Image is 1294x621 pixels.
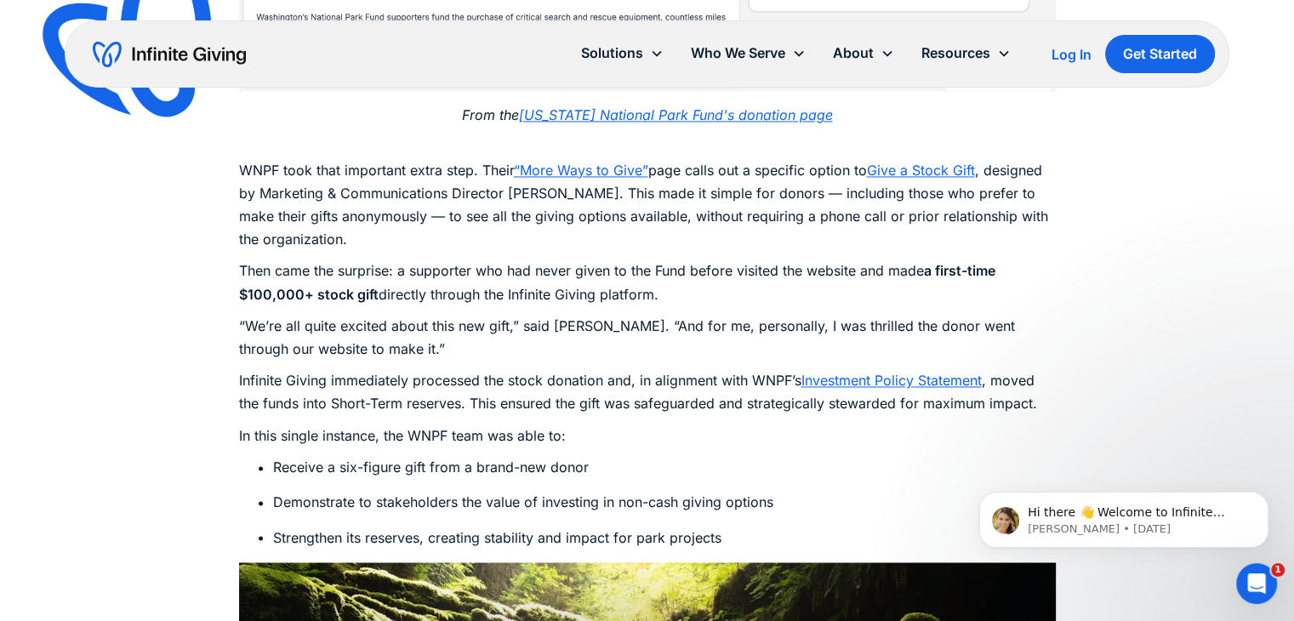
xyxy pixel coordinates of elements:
iframe: Intercom notifications message [954,456,1294,575]
li: Demonstrate to stakeholders the value of investing in non-cash giving options [273,491,1056,514]
div: Solutions [567,35,677,71]
li: Receive a six-figure gift from a brand-new donor [273,456,1056,479]
iframe: Intercom live chat [1236,563,1277,604]
div: Who We Serve [677,35,819,71]
p: Infinite Giving immediately processed the stock donation and, in alignment with WNPF’s , moved th... [239,369,1056,415]
div: Resources [921,42,990,65]
div: Solutions [581,42,643,65]
div: Log In [1052,48,1092,61]
div: About [833,42,874,65]
a: home [93,41,246,68]
li: Strengthen its reserves, creating stability and impact for park projects [273,526,1056,549]
strong: a first-time $100,000+ stock gift [239,262,995,302]
p: Then came the surprise: a supporter who had never given to the Fund before visited the website an... [239,259,1056,305]
a: “More Ways to Give” [514,162,648,179]
a: [US_STATE] National Park Fund's donation page [519,106,833,123]
p: In this single instance, the WNPF team was able to: [239,424,1056,447]
span: 1 [1271,563,1285,577]
em: From the [462,106,519,123]
p: “We’re all quite excited about this new gift,” said [PERSON_NAME]. “And for me, personally, I was... [239,315,1056,361]
a: Get Started [1105,35,1215,73]
a: Give a Stock Gift [867,162,975,179]
div: Resources [908,35,1024,71]
a: Investment Policy Statement [801,372,982,389]
div: About [819,35,908,71]
div: Who We Serve [691,42,785,65]
p: WNPF took that important extra step. Their page calls out a specific option to , designed by Mark... [239,135,1056,251]
a: Log In [1052,44,1092,65]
